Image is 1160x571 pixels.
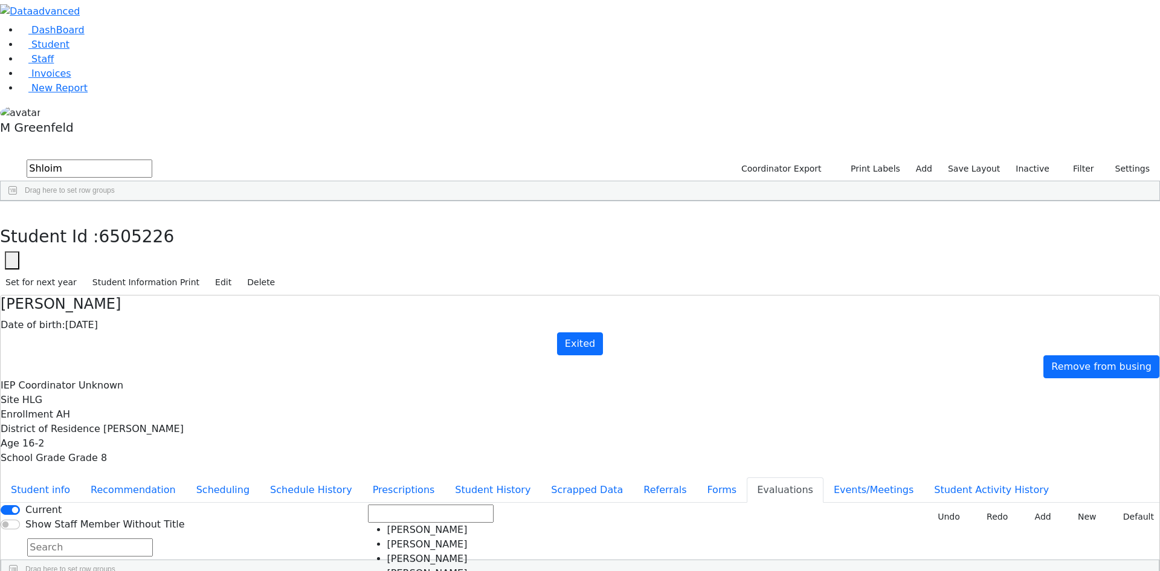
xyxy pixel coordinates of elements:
button: Schedule History [260,477,362,503]
button: Redo [973,508,1013,526]
label: Date of birth: [1,318,65,332]
span: Invoices [31,68,71,79]
a: Remove from busing [1043,355,1159,378]
a: Invoices [19,68,71,79]
span: [PERSON_NAME] [103,423,184,434]
button: Prescriptions [362,477,445,503]
label: Inactive [1010,160,1055,178]
span: Unknown [79,379,123,391]
a: DashBoard [19,24,85,36]
button: Student History [445,477,541,503]
span: Drag here to set row groups [25,186,115,195]
h4: [PERSON_NAME] [1,295,1159,313]
a: Add [910,160,938,178]
label: School Grade [1,451,65,465]
label: Site [1,393,19,407]
input: Search [368,505,494,523]
li: [PERSON_NAME] [387,523,558,537]
button: Save Layout [942,160,1005,178]
button: Scheduling [186,477,260,503]
li: [PERSON_NAME] [387,552,558,566]
input: Search [27,160,152,178]
a: Exited [557,332,603,355]
span: New Report [31,82,88,94]
button: Recommendation [80,477,186,503]
span: Grade 8 [68,452,107,463]
label: Enrollment [1,407,53,422]
label: IEP Coordinator [1,378,76,393]
button: Edit [210,273,237,292]
div: [DATE] [1,318,1159,332]
button: New [1065,508,1102,526]
button: Student Activity History [924,477,1059,503]
button: Coordinator Export [733,160,827,178]
label: Show Staff Member Without Title [25,517,184,532]
span: DashBoard [31,24,85,36]
span: 16-2 [22,437,44,449]
button: Default [1110,508,1159,526]
button: Settings [1100,160,1155,178]
button: Events/Meetings [823,477,924,503]
label: Age [1,436,19,451]
button: Filter [1057,160,1100,178]
a: Student [19,39,69,50]
span: Student [31,39,69,50]
span: HLG [22,394,42,405]
li: [PERSON_NAME] [387,537,558,552]
input: Search [27,538,153,556]
span: 6505226 [99,227,175,247]
span: AH [56,408,70,420]
button: Referrals [633,477,697,503]
a: Staff [19,53,54,65]
button: Student info [1,477,80,503]
span: Remove from busing [1051,361,1152,372]
button: Evaluations [747,477,823,503]
button: Undo [924,508,965,526]
a: New Report [19,82,88,94]
button: Student Information Print [87,273,205,292]
span: Staff [31,53,54,65]
label: District of Residence [1,422,100,436]
button: Delete [242,273,280,292]
label: Current [25,503,62,517]
button: Scrapped Data [541,477,633,503]
button: Print Labels [837,160,906,178]
button: Forms [697,477,747,503]
button: Add [1021,508,1056,526]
